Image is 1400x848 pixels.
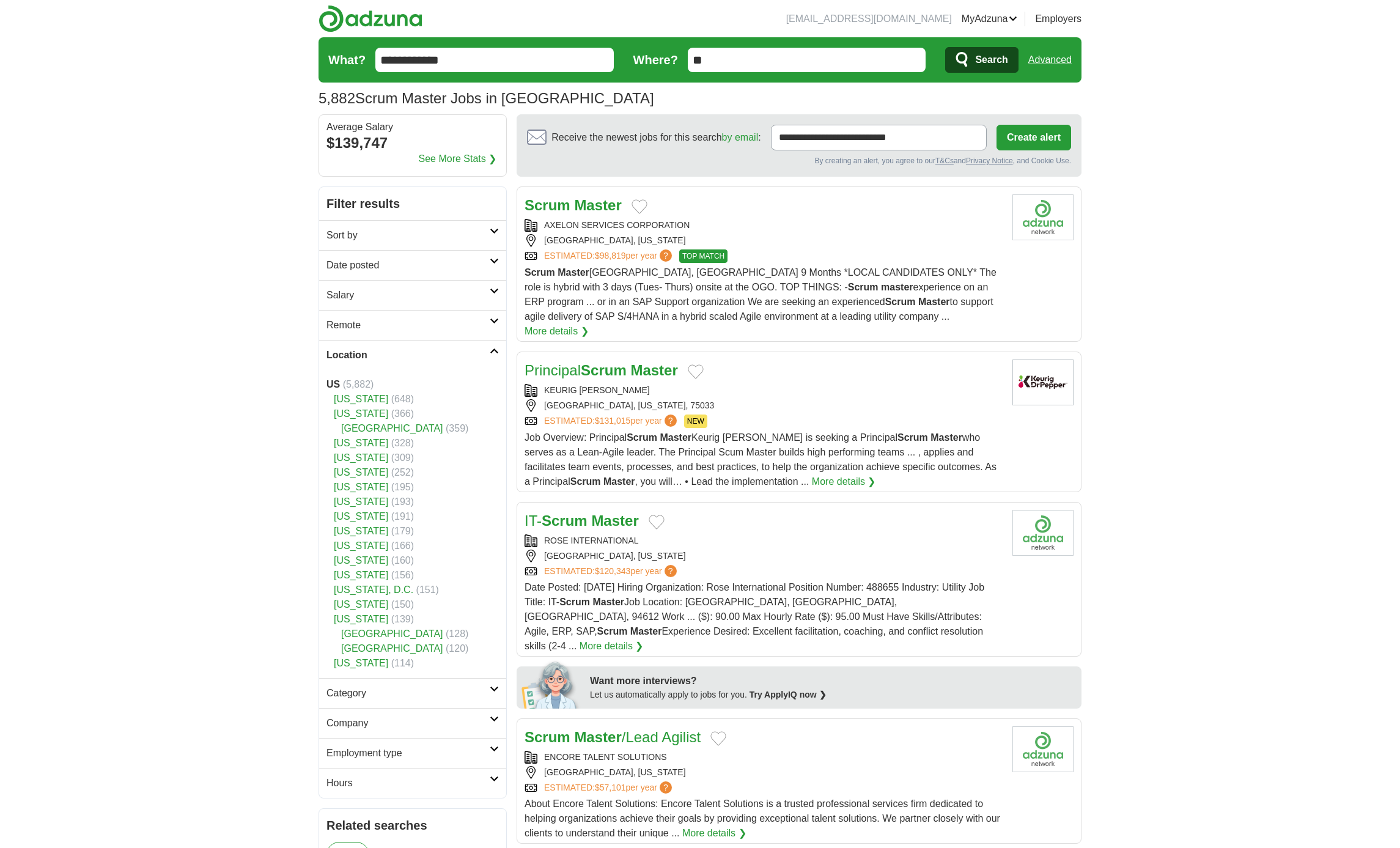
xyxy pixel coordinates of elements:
strong: Master [558,267,589,278]
a: Employers [1035,12,1081,26]
a: [US_STATE] [334,599,388,610]
h2: Employment type [326,746,490,761]
strong: Scrum [848,282,879,292]
div: Want more interviews? [590,674,1074,688]
span: NEW [684,415,707,428]
a: More details ❯ [682,826,746,841]
a: T&Cs [935,157,954,165]
span: (166) [391,540,414,551]
a: [GEOGRAPHIC_DATA] [341,423,443,433]
strong: Master [603,476,635,487]
img: Keurig Dr Pepper logo [1012,359,1074,405]
label: Where? [633,51,678,69]
div: Let us automatically apply to jobs for you. [590,688,1074,701]
span: (139) [391,614,414,624]
a: [US_STATE] [334,555,388,566]
a: Remote [319,310,506,340]
a: IT-Scrum Master [525,512,639,529]
h2: Hours [326,776,490,791]
strong: Scrum [597,626,628,636]
span: (120) [446,643,468,654]
span: $131,015 [595,416,630,426]
strong: Scrum [542,512,588,529]
span: Receive the newest jobs for this search : [551,130,761,145]
strong: Master [574,197,621,213]
button: Search [945,47,1018,73]
a: [US_STATE] [334,452,388,463]
h2: Sort by [326,228,490,243]
a: [US_STATE] [334,496,388,507]
h1: Scrum Master Jobs in [GEOGRAPHIC_DATA] [319,90,654,106]
a: [GEOGRAPHIC_DATA] [341,643,443,654]
h2: Filter results [319,187,506,220]
strong: Master [574,729,621,745]
a: [US_STATE] [334,408,388,419]
span: About Encore Talent Solutions: Encore Talent Solutions is a trusted professional services firm de... [525,798,1000,838]
strong: Scrum [525,729,570,745]
div: ENCORE TALENT SOLUTIONS [525,751,1003,764]
a: [US_STATE] [334,467,388,477]
span: ? [660,249,672,262]
strong: master [881,282,913,292]
a: MyAdzuna [962,12,1018,26]
span: $120,343 [595,566,630,576]
span: (328) [391,438,414,448]
span: Date Posted: [DATE] Hiring Organization: Rose International Position Number: 488655 Industry: Uti... [525,582,984,651]
span: (252) [391,467,414,477]
strong: Master [630,362,677,378]
span: (151) [416,584,439,595]
a: [US_STATE], D.C. [334,584,413,595]
div: AXELON SERVICES CORPORATION [525,219,1003,232]
span: (160) [391,555,414,566]
img: Company logo [1012,510,1074,556]
a: ESTIMATED:$57,101per year? [544,781,674,794]
div: $139,747 [326,132,499,154]
img: Company logo [1012,194,1074,240]
strong: Scrum [525,197,570,213]
a: More details ❯ [525,324,589,339]
a: Privacy Notice [966,157,1013,165]
strong: Scrum [885,297,916,307]
div: [GEOGRAPHIC_DATA], [US_STATE], 75033 [525,399,1003,412]
h2: Related searches [326,816,499,835]
h2: Location [326,348,490,363]
a: Date posted [319,250,506,280]
a: [US_STATE] [334,614,388,624]
button: Add to favorite jobs [710,731,726,746]
span: (179) [391,526,414,536]
li: [EMAIL_ADDRESS][DOMAIN_NAME] [786,12,952,26]
img: apply-iq-scientist.png [521,660,581,709]
a: Scrum Master [525,197,622,213]
h2: Date posted [326,258,490,273]
span: ? [665,415,677,427]
h2: Remote [326,318,490,333]
img: Adzuna logo [319,5,422,32]
button: Create alert [997,125,1071,150]
strong: Master [592,597,624,607]
a: [US_STATE] [334,658,388,668]
a: Scrum Master/Lead Agilist [525,729,701,745]
a: [US_STATE] [334,570,388,580]
a: PrincipalScrum Master [525,362,678,378]
a: by email [722,132,759,142]
span: 5,882 [319,87,355,109]
strong: US [326,379,340,389]
a: Category [319,678,506,708]
span: TOP MATCH [679,249,728,263]
button: Add to favorite jobs [688,364,704,379]
span: ? [665,565,677,577]
a: See More Stats ❯ [419,152,497,166]
a: Try ApplyIQ now ❯ [750,690,827,699]
strong: Scrum [581,362,627,378]
span: Job Overview: Principal Keurig [PERSON_NAME] is seeking a Principal who serves as a Lean-Agile le... [525,432,997,487]
span: Search [975,48,1008,72]
span: (648) [391,394,414,404]
a: Advanced [1028,48,1072,72]
a: [US_STATE] [334,511,388,522]
a: Location [319,340,506,370]
span: (193) [391,496,414,507]
a: [US_STATE] [334,540,388,551]
div: Average Salary [326,122,499,132]
div: [GEOGRAPHIC_DATA], [US_STATE] [525,234,1003,247]
span: (309) [391,452,414,463]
